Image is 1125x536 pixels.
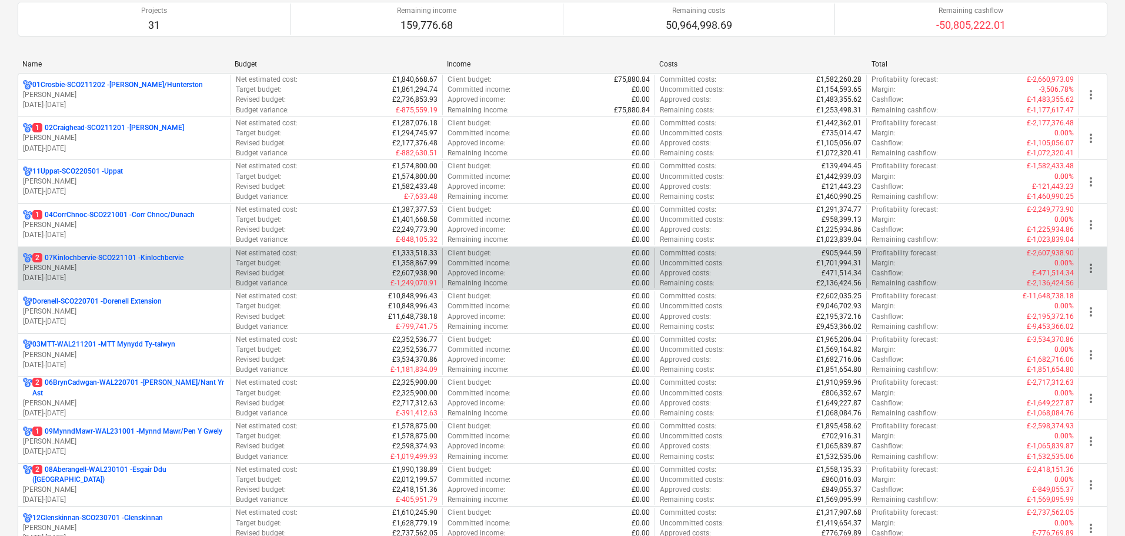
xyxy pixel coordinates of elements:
[1039,85,1074,95] p: -3,506.78%
[632,312,650,322] p: £0.00
[872,172,896,182] p: Margin :
[392,118,438,128] p: £1,287,076.18
[822,248,862,258] p: £905,944.59
[822,268,862,278] p: £471,514.34
[816,75,862,85] p: £1,582,260.28
[872,301,896,311] p: Margin :
[632,95,650,105] p: £0.00
[660,161,716,171] p: Committed costs :
[448,205,492,215] p: Client budget :
[1054,172,1074,182] p: 0.00%
[236,95,286,105] p: Revised budget :
[632,335,650,345] p: £0.00
[660,278,715,288] p: Remaining costs :
[236,345,282,355] p: Target budget :
[816,301,862,311] p: £9,046,702.93
[872,75,938,85] p: Profitability forecast :
[660,95,711,105] p: Approved costs :
[236,258,282,268] p: Target budget :
[1084,391,1098,405] span: more_vert
[23,398,226,408] p: [PERSON_NAME]
[822,182,862,192] p: £121,443.23
[816,312,862,322] p: £2,195,372.16
[22,60,225,68] div: Name
[872,278,938,288] p: Remaining cashflow :
[392,128,438,138] p: £1,294,745.97
[23,317,226,327] p: [DATE] - [DATE]
[396,105,438,115] p: £-875,559.19
[32,123,42,132] span: 1
[23,167,32,177] div: Project has multi currencies enabled
[23,495,226,505] p: [DATE] - [DATE]
[660,85,724,95] p: Uncommitted costs :
[236,225,286,235] p: Revised budget :
[236,182,286,192] p: Revised budget :
[660,335,716,345] p: Committed costs :
[448,322,509,332] p: Remaining income :
[816,335,862,345] p: £1,965,206.04
[660,235,715,245] p: Remaining costs :
[1054,301,1074,311] p: 0.00%
[392,248,438,258] p: £1,333,518.33
[32,167,123,177] p: 11Uppat-SCO220501 - Uppat
[396,322,438,332] p: £-799,741.75
[872,235,938,245] p: Remaining cashflow :
[1027,161,1074,171] p: £-1,582,433.48
[23,253,32,263] div: Project has multi currencies enabled
[448,192,509,202] p: Remaining income :
[23,80,226,110] div: 01Crosbie-SCO211202 -[PERSON_NAME]/Hunterston[PERSON_NAME][DATE]-[DATE]
[632,268,650,278] p: £0.00
[1027,312,1074,322] p: £-2,195,372.16
[448,105,509,115] p: Remaining income :
[632,248,650,258] p: £0.00
[816,205,862,215] p: £1,291,374.77
[660,118,716,128] p: Committed costs :
[235,60,438,68] div: Budget
[1027,95,1074,105] p: £-1,483,355.62
[659,60,862,68] div: Costs
[32,465,42,474] span: 2
[1032,268,1074,278] p: £-471,514.34
[632,192,650,202] p: £0.00
[236,355,286,365] p: Revised budget :
[23,339,226,369] div: 03MTT-WAL211201 -MTT Mynydd Ty-talwyn[PERSON_NAME][DATE]-[DATE]
[236,248,298,258] p: Net estimated cost :
[448,225,505,235] p: Approved income :
[392,161,438,171] p: £1,574,800.00
[872,105,938,115] p: Remaining cashflow :
[872,161,938,171] p: Profitability forecast :
[872,85,896,95] p: Margin :
[236,128,282,138] p: Target budget :
[614,105,650,115] p: £75,880.84
[23,230,226,240] p: [DATE] - [DATE]
[1032,182,1074,192] p: £-121,443.23
[660,248,716,258] p: Committed costs :
[23,90,226,100] p: [PERSON_NAME]
[392,355,438,365] p: £3,534,370.86
[872,205,938,215] p: Profitability forecast :
[32,465,226,485] p: 08Aberangell-WAL230101 - Esgair Ddu ([GEOGRAPHIC_DATA])
[23,378,32,398] div: Project has multi currencies enabled
[448,258,510,268] p: Committed income :
[32,253,183,263] p: 07Kinlochbervie-SCO221101 - Kinlochbervie
[666,18,732,32] p: 50,964,998.69
[1084,218,1098,232] span: more_vert
[23,100,226,110] p: [DATE] - [DATE]
[872,258,896,268] p: Margin :
[448,95,505,105] p: Approved income :
[397,6,456,16] p: Remaining income
[448,75,492,85] p: Client budget :
[660,291,716,301] p: Committed costs :
[23,177,226,187] p: [PERSON_NAME]
[32,253,42,262] span: 2
[872,128,896,138] p: Margin :
[1023,291,1074,301] p: £-11,648,738.18
[816,148,862,158] p: £1,072,320.41
[390,278,438,288] p: £-1,249,070.91
[32,378,42,387] span: 2
[448,345,510,355] p: Committed income :
[632,148,650,158] p: £0.00
[632,355,650,365] p: £0.00
[632,345,650,355] p: £0.00
[23,465,32,485] div: Project has multi currencies enabled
